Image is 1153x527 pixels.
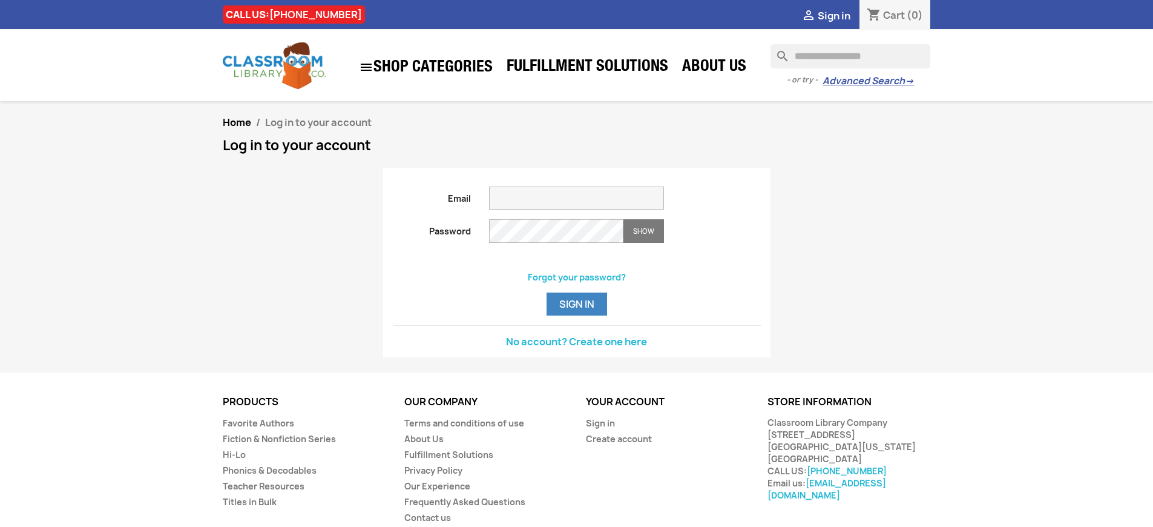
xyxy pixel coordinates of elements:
div: Classroom Library Company [STREET_ADDRESS] [GEOGRAPHIC_DATA][US_STATE] [GEOGRAPHIC_DATA] CALL US:... [767,417,931,502]
a: [PHONE_NUMBER] [807,465,887,477]
a: Fiction & Nonfiction Series [223,433,336,445]
i:  [359,60,373,75]
span: Sign in [818,9,850,22]
label: Email [384,187,481,205]
button: Sign in [547,293,607,316]
button: Show [623,219,664,243]
input: Password input [489,219,623,243]
span: Log in to your account [265,116,372,129]
a: Forgot your password? [528,271,626,283]
img: Classroom Library Company [223,42,326,89]
p: Store information [767,397,931,408]
a: Privacy Policy [404,465,462,476]
a: Terms and conditions of use [404,417,524,429]
h1: Log in to your account [223,138,931,153]
input: Search [770,44,930,68]
i: search [770,44,785,59]
div: CALL US: [223,5,365,24]
a: Hi-Lo [223,449,246,460]
a: Your account [586,395,665,408]
a: About Us [676,56,752,80]
a: Phonics & Decodables [223,465,317,476]
a: SHOP CATEGORIES [353,54,499,81]
a: Create account [586,433,652,445]
p: Products [223,397,386,408]
span: (0) [907,8,923,22]
a: About Us [404,433,444,445]
label: Password [384,219,481,237]
span: - or try - [787,74,823,86]
i: shopping_cart [867,8,881,23]
a: Titles in Bulk [223,496,277,508]
a: Our Experience [404,480,470,492]
span: → [905,75,914,87]
a: Teacher Resources [223,480,304,492]
span: Cart [883,8,905,22]
a: Favorite Authors [223,417,294,429]
a: Advanced Search→ [823,75,914,87]
p: Our company [404,397,568,408]
a: Sign in [586,417,615,429]
a: Fulfillment Solutions [501,56,674,80]
i:  [801,9,816,24]
a: No account? Create one here [506,335,647,348]
a: Contact us [404,512,451,523]
a: [PHONE_NUMBER] [269,8,362,21]
a: Home [223,116,251,129]
a: Frequently Asked Questions [404,496,525,508]
a: Fulfillment Solutions [404,449,493,460]
a:  Sign in [801,9,850,22]
a: [EMAIL_ADDRESS][DOMAIN_NAME] [767,477,886,501]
